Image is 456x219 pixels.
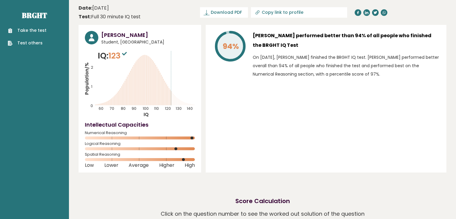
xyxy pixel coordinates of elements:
[159,164,174,166] span: Higher
[104,164,118,166] span: Lower
[165,106,171,111] tspan: 120
[176,106,182,111] tspan: 130
[91,65,93,70] tspan: 2
[154,106,159,111] tspan: 110
[91,84,92,89] tspan: 1
[121,106,126,111] tspan: 80
[143,106,149,111] tspan: 100
[84,62,90,95] tspan: Population/%
[144,111,149,118] tspan: IQ
[101,39,195,45] span: Student, [GEOGRAPHIC_DATA]
[235,196,290,205] h2: Score Calculation
[129,164,149,166] span: Average
[109,50,128,61] span: 123
[85,164,94,166] span: Low
[110,106,114,111] tspan: 70
[99,106,104,111] tspan: 60
[253,53,440,78] p: On [DATE], [PERSON_NAME] finished the BRGHT IQ test. [PERSON_NAME] performed better overall than ...
[85,153,195,156] span: Spatial Reasoning
[22,10,47,20] a: Brght
[211,9,242,16] span: Download PDF
[101,31,195,39] h3: [PERSON_NAME]
[8,40,46,46] a: Test others
[98,50,128,62] p: IQ:
[223,41,239,52] tspan: 94%
[85,121,195,129] h4: Intellectual Capacities
[79,13,91,20] b: Test:
[185,164,195,166] span: High
[187,106,193,111] tspan: 140
[85,142,195,145] span: Logical Reasoning
[79,13,141,20] div: Full 30 minute IQ test
[85,132,195,134] span: Numerical Reasoning
[8,27,46,34] a: Take the test
[91,103,93,108] tspan: 0
[253,31,440,50] h3: [PERSON_NAME] performed better than 94% of all people who finished the BRGHT IQ Test
[79,4,92,11] b: Date:
[200,7,248,18] a: Download PDF
[79,4,109,12] time: [DATE]
[132,106,136,111] tspan: 90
